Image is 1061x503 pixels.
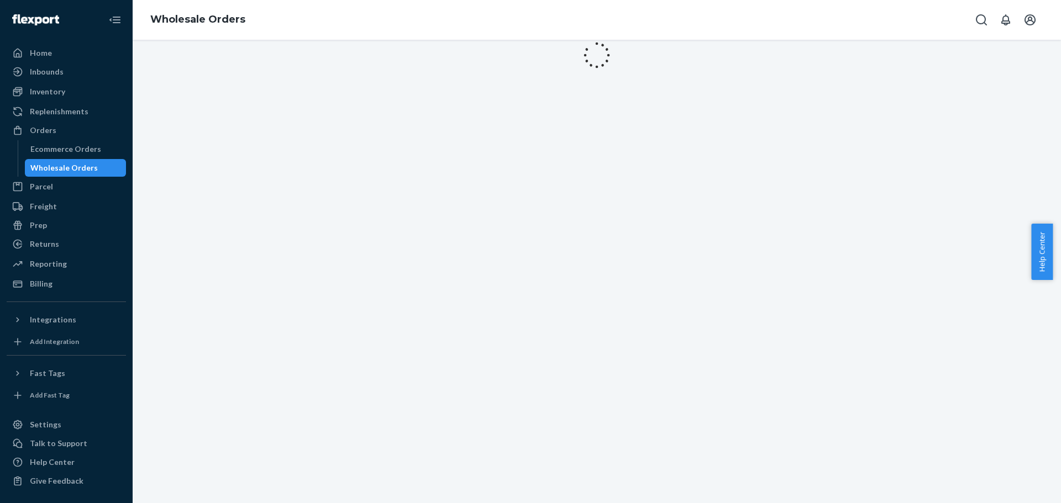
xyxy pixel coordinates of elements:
div: Talk to Support [30,438,87,449]
div: Parcel [30,181,53,192]
div: Give Feedback [30,475,83,486]
a: Settings [7,416,126,433]
div: Replenishments [30,106,88,117]
button: Integrations [7,311,126,329]
a: Reporting [7,255,126,273]
div: Help Center [30,457,75,468]
div: Prep [30,220,47,231]
div: Add Integration [30,337,79,346]
a: Billing [7,275,126,293]
button: Talk to Support [7,435,126,452]
div: Home [30,47,52,59]
img: Flexport logo [12,14,59,25]
div: Ecommerce Orders [30,144,101,155]
div: Inbounds [30,66,64,77]
button: Open notifications [995,9,1017,31]
div: Reporting [30,258,67,269]
a: Wholesale Orders [25,159,127,177]
a: Replenishments [7,103,126,120]
div: Wholesale Orders [30,162,98,173]
div: Returns [30,239,59,250]
a: Add Fast Tag [7,386,126,404]
button: Open account menu [1019,9,1041,31]
button: Open Search Box [970,9,992,31]
div: Settings [30,419,61,430]
button: Close Navigation [104,9,126,31]
div: Billing [30,278,52,289]
button: Help Center [1031,224,1053,280]
div: Orders [30,125,56,136]
a: Prep [7,216,126,234]
button: Give Feedback [7,472,126,490]
a: Wholesale Orders [150,13,245,25]
a: Help Center [7,453,126,471]
ol: breadcrumbs [141,4,254,36]
a: Add Integration [7,333,126,351]
a: Home [7,44,126,62]
a: Ecommerce Orders [25,140,127,158]
div: Inventory [30,86,65,97]
div: Add Fast Tag [30,390,70,400]
a: Orders [7,121,126,139]
a: Freight [7,198,126,215]
button: Fast Tags [7,364,126,382]
div: Freight [30,201,57,212]
a: Parcel [7,178,126,195]
a: Returns [7,235,126,253]
a: Inventory [7,83,126,100]
a: Inbounds [7,63,126,81]
div: Fast Tags [30,368,65,379]
div: Integrations [30,314,76,325]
